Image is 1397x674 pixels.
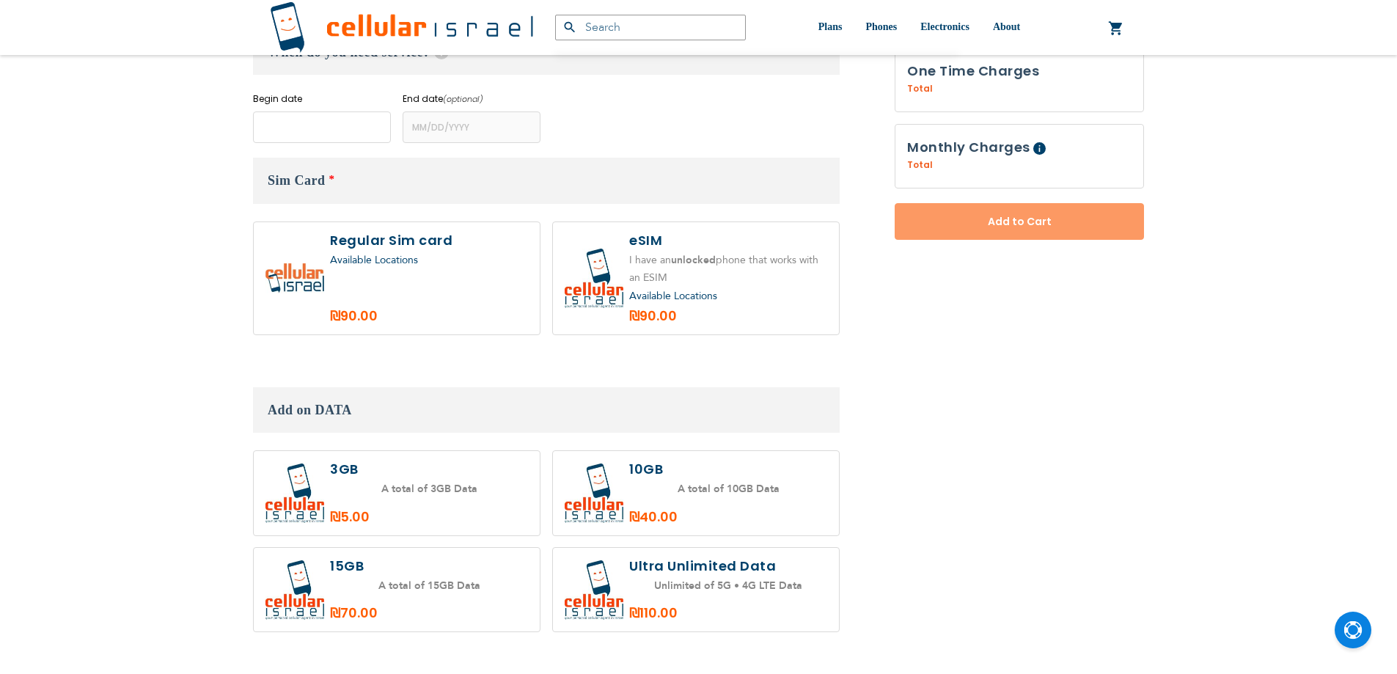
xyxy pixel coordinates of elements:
[993,21,1020,32] span: About
[268,403,352,417] span: Add on DATA
[1033,142,1046,155] span: Help
[268,173,326,188] span: Sim Card
[403,92,540,106] label: End date
[920,21,969,32] span: Electronics
[907,82,933,95] span: Total
[818,21,843,32] span: Plans
[270,1,533,54] img: Cellular Israel Logo
[253,111,391,143] input: MM/DD/YYYY
[253,92,391,106] label: Begin date
[629,289,717,303] a: Available Locations
[865,21,897,32] span: Phones
[330,253,418,267] a: Available Locations
[907,138,1030,156] span: Monthly Charges
[443,93,483,105] i: (optional)
[907,60,1132,82] h3: One Time Charges
[403,111,540,143] input: MM/DD/YYYY
[907,158,933,172] span: Total
[555,15,746,40] input: Search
